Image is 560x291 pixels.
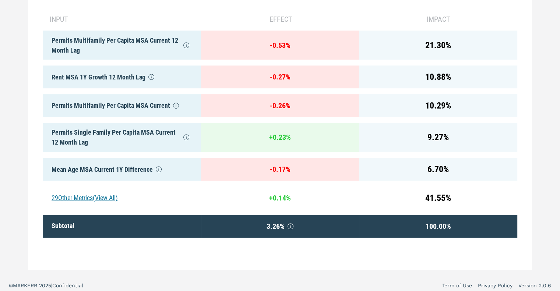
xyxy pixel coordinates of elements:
div: - 0.27 % [201,65,359,88]
div: Permits Multifamily Per Capita MSA Current 12 Month Lag [43,31,201,60]
div: + 0.14 % [201,187,359,209]
div: 10.29 % [359,94,517,117]
div: input [49,14,201,25]
a: Version 2.0.6 [518,282,551,289]
div: 10.88 % [359,65,517,88]
div: 41.55 % [359,187,517,209]
div: 29 Other Metrics (View All) [43,187,201,209]
div: - 0.26 % [201,94,359,117]
span: 3.26 % [207,221,353,232]
div: effect [201,14,359,25]
div: impact [359,14,517,25]
span: © [9,283,13,288]
div: 6.70 % [359,158,517,181]
span: MARKERR [13,283,39,288]
div: - 0.17 % [201,158,359,181]
div: 9.27 % [359,123,517,152]
div: Mean Age MSA Current 1Y Difference [43,158,201,181]
div: Rent MSA 1Y Growth 12 Month Lag [43,65,201,88]
span: 2025 | [39,283,52,288]
div: + 0.23 % [201,123,359,152]
div: Permits Multifamily Per Capita MSA Current [43,94,201,117]
div: Permits Single Family Per Capita MSA Current 12 Month Lag [43,123,201,152]
div: Subtotal [43,215,201,238]
a: Privacy Policy [478,282,513,289]
span: Confidential [52,283,83,288]
div: 100.00 % [359,215,517,238]
a: Term of Use [442,282,472,289]
div: 21.30 % [359,31,517,60]
div: - 0.53 % [201,31,359,60]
